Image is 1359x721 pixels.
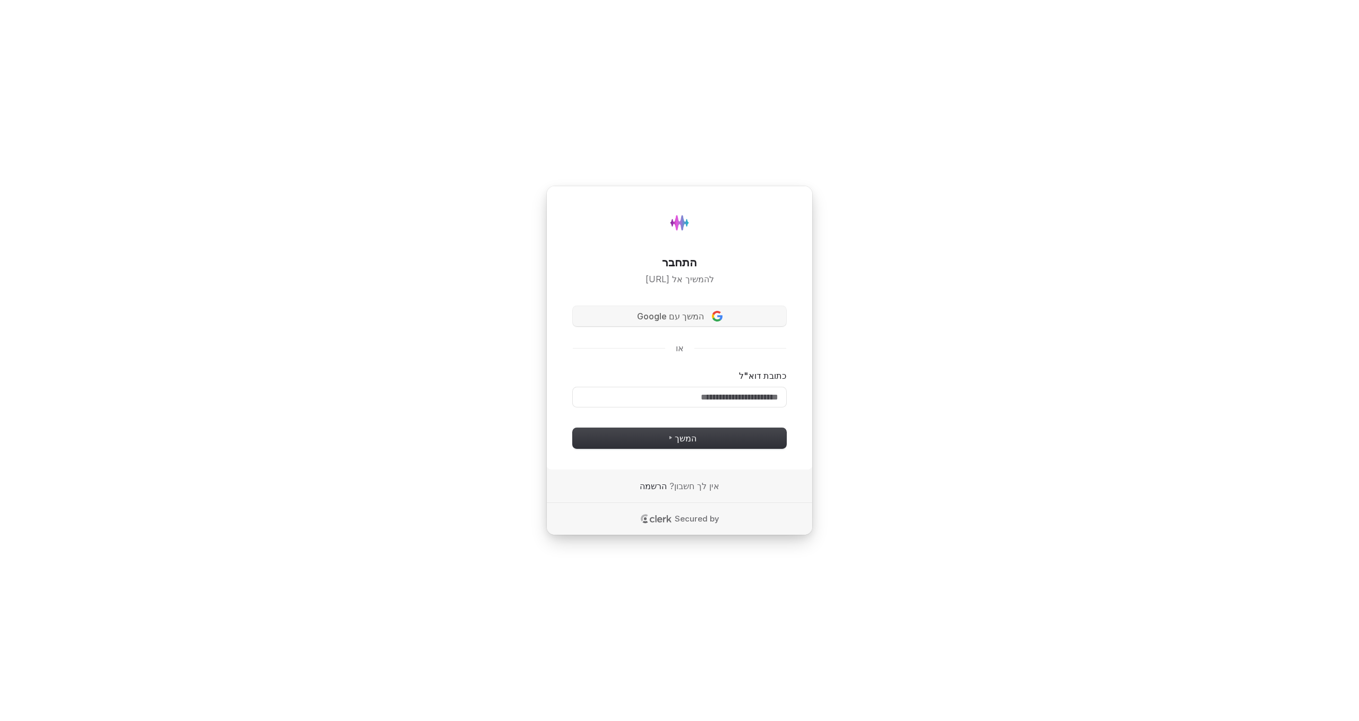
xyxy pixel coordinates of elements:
img: Hydee.ai [664,207,695,239]
span: המשך עם Google [637,310,704,323]
p: Secured by [675,514,719,524]
a: Clerk logo [640,514,672,524]
p: להמשיך אל [URL] [573,273,786,285]
h1: התחבר [573,255,786,271]
a: הרשמה [640,480,667,492]
img: Sign in with Google [712,311,722,322]
span: המשך [663,432,696,445]
label: כתובת דוא"ל [739,370,786,382]
button: Sign in with Googleהמשך עם Google [573,306,786,326]
p: או [676,342,684,354]
span: אין לך חשבון? [669,480,719,492]
button: המשך [573,428,786,448]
